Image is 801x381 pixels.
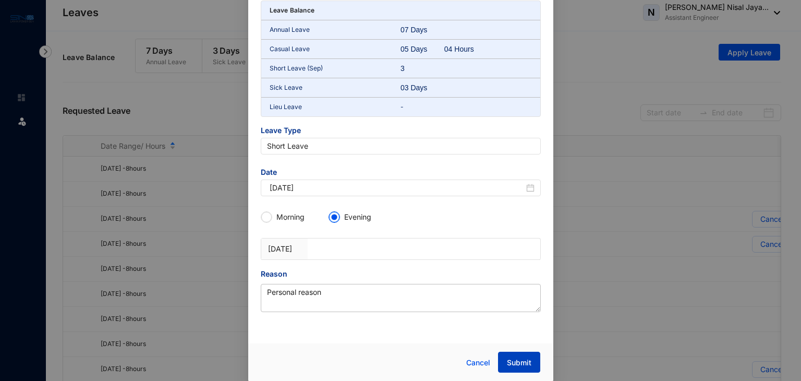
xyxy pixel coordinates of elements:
p: - [400,102,532,112]
p: Sick Leave [270,82,401,93]
span: Date [261,167,541,180]
p: Leave Balance [270,5,315,16]
p: Morning [276,212,305,222]
button: Submit [498,352,540,373]
div: 04 Hours [444,44,488,54]
button: Cancel [458,352,498,373]
div: 07 Days [400,25,444,35]
span: Cancel [466,357,490,368]
p: Evening [344,212,371,222]
p: Casual Leave [270,44,401,54]
span: Submit [507,358,531,368]
div: 3 [400,63,444,74]
div: 05 Days [400,44,444,54]
textarea: Reason [261,284,541,312]
label: Reason [261,268,295,280]
p: Lieu Leave [270,102,401,112]
span: Short Leave [267,138,535,154]
p: Short Leave (Sep) [270,63,401,74]
p: [DATE] [268,244,301,254]
span: Leave Type [261,125,541,138]
input: Start Date [270,182,524,194]
div: 03 Days [400,82,444,93]
p: Annual Leave [270,25,401,35]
